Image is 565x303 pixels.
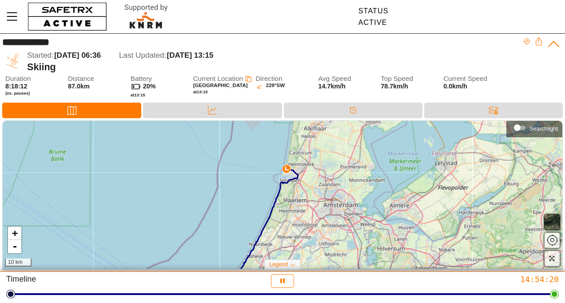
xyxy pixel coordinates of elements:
div: Timeline [284,103,422,118]
div: Active [358,19,389,27]
span: [DATE] 13:15 [167,51,213,60]
span: 0.0km/h [443,83,500,90]
span: Avg Speed [318,75,375,83]
span: Duration [5,75,62,83]
div: Searchlight [529,125,558,132]
div: Messages [424,103,563,118]
span: at 13:15 [193,89,208,94]
span: [DATE] 06:36 [54,51,101,60]
div: Data [143,103,282,118]
span: at 13:15 [131,92,145,97]
span: 78.7km/h [381,83,408,90]
div: Map [2,103,141,118]
a: Zoom out [8,240,21,253]
span: Started: [27,51,54,60]
span: Distance [68,75,125,83]
span: (ex. pauses) [5,91,62,96]
span: SW [277,83,285,90]
div: Status [358,7,389,15]
span: Direction [256,75,313,83]
span: 20% [143,83,156,90]
span: 8:18:12 [5,83,28,90]
span: [GEOGRAPHIC_DATA] [193,83,248,88]
span: Battery [131,75,187,83]
div: 14:54:20 [376,274,559,284]
span: 14.7km/h [318,83,346,90]
div: Searchlight [511,121,558,135]
span: 87.0km [68,83,90,90]
span: Current Speed [443,75,500,83]
img: PathDirectionCurrent.svg [282,164,291,173]
a: Zoom in [8,227,21,240]
div: Skiing [27,61,523,73]
span: Current Location [193,75,243,82]
img: SKIING.svg [2,51,23,72]
div: Timeline [6,274,189,288]
span: Legend [269,261,288,267]
span: Top Speed [381,75,438,83]
span: Last Updated: [119,51,166,60]
span: 229° [266,83,277,90]
div: 10 km [5,259,32,267]
img: RescueLogo.svg [114,2,178,31]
